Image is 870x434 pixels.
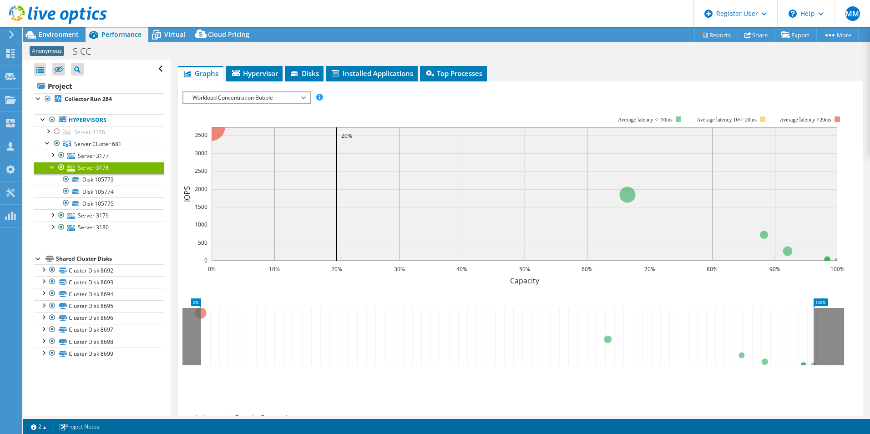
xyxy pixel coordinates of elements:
[738,28,775,42] a: Share
[34,197,164,209] a: Disk 105775
[769,265,780,273] text: 90%
[34,312,164,324] a: Cluster Disk 8696
[644,265,655,273] text: 70%
[195,131,207,139] text: 3500
[188,92,305,103] span: Workload Concentration Bubble
[195,203,207,211] text: 1500
[510,276,539,286] text: Capacity
[269,265,280,273] text: 10%
[182,186,192,202] text: IOPS
[845,6,860,21] span: MM
[25,421,53,432] a: 2
[69,46,105,56] h1: SICC
[816,28,859,42] a: More
[195,185,207,193] text: 2000
[34,222,164,233] a: Server 3180
[101,30,142,39] span: Performance
[774,28,817,42] a: Export
[34,150,164,161] a: Server 3177
[182,409,291,427] h2: Advanced Graph Controls
[830,265,844,273] text: 100%
[34,300,164,312] a: Cluster Disk 8695
[582,265,592,273] text: 60%
[330,69,413,78] span: Installed Applications
[780,116,831,123] text: Average latency >20ms
[34,210,164,222] a: Server 3179
[34,126,164,138] a: Server 3176
[34,324,164,336] a: Cluster Disk 8697
[204,257,207,264] text: 0
[30,46,64,56] span: Anonymous
[34,264,164,276] a: Cluster Disk 8692
[519,265,530,273] text: 50%
[331,265,342,273] text: 20%
[697,116,757,123] tspan: Average latency 10<=20ms
[34,114,164,126] a: Hypervisors
[74,140,121,148] span: Server Cluster 681
[74,128,105,136] span: Server 3176
[34,336,164,348] a: Cluster Disk 8698
[231,69,278,78] span: Hypervisor
[65,95,112,103] b: Collector Run 264
[195,221,207,228] text: 1000
[34,348,164,359] a: Cluster Disk 8699
[341,132,352,140] text: 20%
[208,30,249,39] span: Cloud Pricing
[195,149,207,157] text: 3000
[198,239,207,247] text: 500
[164,30,185,39] span: Virtual
[425,69,482,78] span: Top Processes
[34,162,164,174] a: Server 3178
[34,174,164,186] a: Disk 105773
[456,265,467,273] text: 40%
[34,138,164,150] a: Server Cluster 681
[694,28,738,42] a: Reports
[34,93,164,105] a: Collector Run 264
[195,167,207,175] text: 2500
[34,186,164,197] a: Disk 105774
[789,10,797,18] svg: \n
[34,288,164,300] a: Cluster Disk 8694
[707,265,718,273] text: 80%
[39,30,79,39] span: Environment
[207,265,215,273] text: 0%
[394,265,405,273] text: 30%
[289,69,319,78] span: Disks
[34,276,164,288] a: Cluster Disk 8693
[56,253,164,264] div: Shared Cluster Disks
[52,421,106,432] a: Project Notes
[34,79,164,93] a: Project
[182,69,218,78] span: Graphs
[618,116,673,123] tspan: Average latency <=10ms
